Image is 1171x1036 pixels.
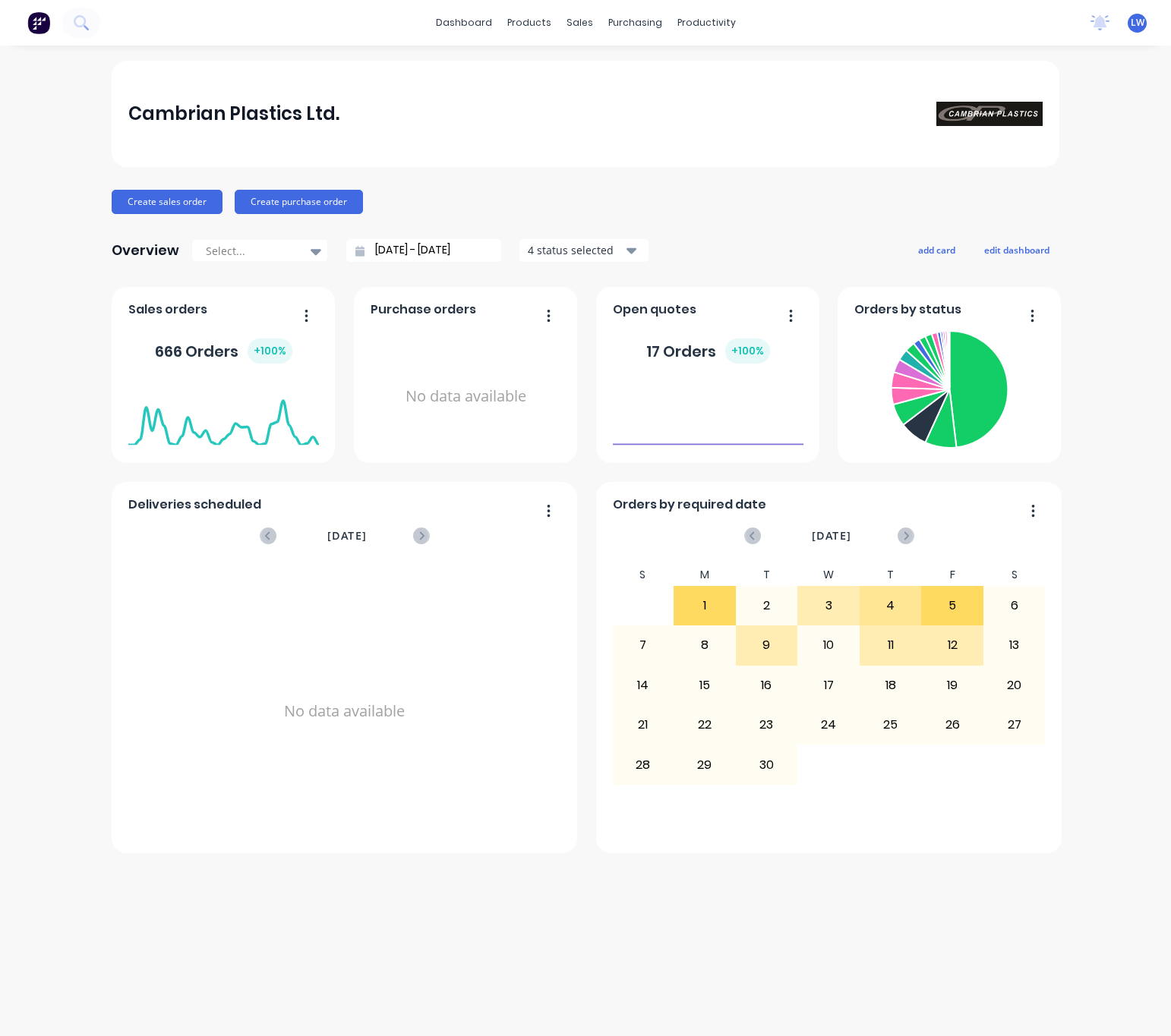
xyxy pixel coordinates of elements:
div: T [736,564,798,586]
div: 17 Orders [646,339,770,364]
span: Orders by required date [613,496,766,514]
div: No data available [371,325,561,468]
span: Orders by status [854,301,961,319]
div: 24 [798,706,859,744]
div: 30 [737,745,797,783]
div: + 100 % [248,339,292,364]
div: F [921,564,983,586]
button: Create purchase order [235,190,363,214]
div: 1 [674,587,735,625]
div: 11 [860,626,921,664]
div: 13 [984,626,1045,664]
div: 25 [860,706,921,744]
div: 18 [860,666,921,704]
div: 3 [798,587,859,625]
span: Purchase orders [371,301,476,319]
div: 29 [674,745,735,783]
div: 10 [798,626,859,664]
span: Sales orders [128,301,207,319]
button: 4 status selected [519,239,649,262]
div: sales [559,11,601,34]
div: products [500,11,559,34]
div: 8 [674,626,735,664]
div: Overview [112,235,179,266]
span: Deliveries scheduled [128,496,261,514]
div: 666 Orders [155,339,292,364]
div: 17 [798,666,859,704]
div: 4 status selected [528,242,623,258]
div: S [983,564,1046,586]
button: edit dashboard [974,240,1059,260]
div: + 100 % [725,339,770,364]
div: 15 [674,666,735,704]
img: Cambrian Plastics Ltd. [936,102,1043,126]
div: S [612,564,674,586]
div: 16 [737,666,797,704]
div: 21 [613,706,674,744]
a: dashboard [428,11,500,34]
div: productivity [670,11,743,34]
div: W [797,564,860,586]
div: 4 [860,587,921,625]
div: 7 [613,626,674,664]
span: LW [1131,16,1144,30]
div: 12 [922,626,983,664]
div: 6 [984,587,1045,625]
div: 28 [613,745,674,783]
div: 26 [922,706,983,744]
button: Create sales order [112,190,223,214]
div: 20 [984,666,1045,704]
div: 14 [613,666,674,704]
div: M [674,564,736,586]
button: add card [908,240,965,260]
div: Cambrian Plastics Ltd. [128,99,339,129]
div: 19 [922,666,983,704]
div: 27 [984,706,1045,744]
img: Factory [27,11,50,34]
div: 22 [674,706,735,744]
span: Open quotes [613,301,696,319]
span: [DATE] [327,527,367,544]
span: [DATE] [812,527,851,544]
div: 23 [737,706,797,744]
div: purchasing [601,11,670,34]
div: T [860,564,922,586]
div: 2 [737,587,797,625]
div: 9 [737,626,797,664]
div: 5 [922,587,983,625]
div: No data available [128,564,561,858]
